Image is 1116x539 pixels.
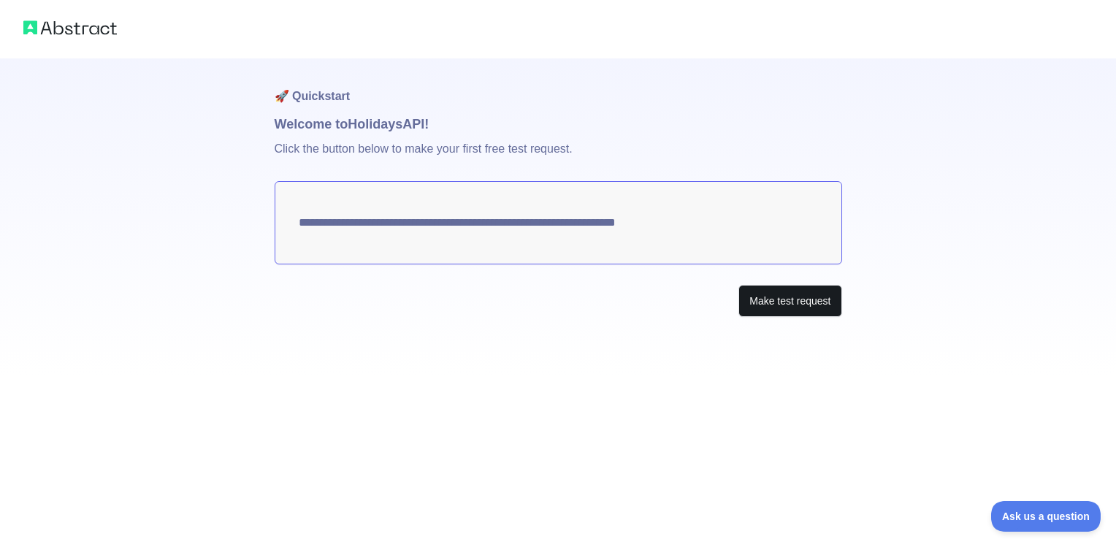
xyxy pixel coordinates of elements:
[23,18,117,38] img: Abstract logo
[991,501,1101,532] iframe: Toggle Customer Support
[738,285,841,318] button: Make test request
[275,134,842,181] p: Click the button below to make your first free test request.
[275,58,842,114] h1: 🚀 Quickstart
[275,114,842,134] h1: Welcome to Holidays API!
